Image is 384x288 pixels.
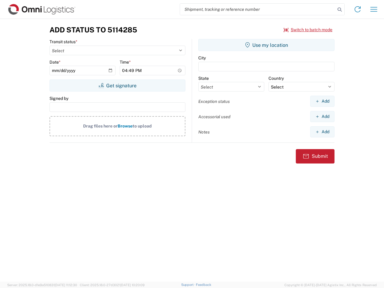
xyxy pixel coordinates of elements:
[120,283,145,287] span: [DATE] 10:20:09
[310,96,334,107] button: Add
[7,283,77,287] span: Server: 2025.18.0-d1e9a510831
[181,283,196,286] a: Support
[49,39,77,44] label: Transit status
[198,39,334,51] button: Use my location
[196,283,211,286] a: Feedback
[283,25,332,35] button: Switch to batch mode
[118,124,133,128] span: Browse
[198,76,209,81] label: State
[198,99,230,104] label: Exception status
[80,283,145,287] span: Client: 2025.18.0-27d3021
[49,25,137,34] h3: Add Status to 5114285
[133,124,152,128] span: to upload
[296,149,334,163] button: Submit
[198,129,210,135] label: Notes
[310,111,334,122] button: Add
[180,4,335,15] input: Shipment, tracking or reference number
[310,126,334,137] button: Add
[268,76,284,81] label: Country
[55,283,77,287] span: [DATE] 11:12:30
[198,114,230,119] label: Accessorial used
[49,79,185,91] button: Get signature
[198,55,206,61] label: City
[49,96,68,101] label: Signed by
[120,59,131,65] label: Time
[49,59,61,65] label: Date
[83,124,118,128] span: Drag files here or
[284,282,377,288] span: Copyright © [DATE]-[DATE] Agistix Inc., All Rights Reserved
